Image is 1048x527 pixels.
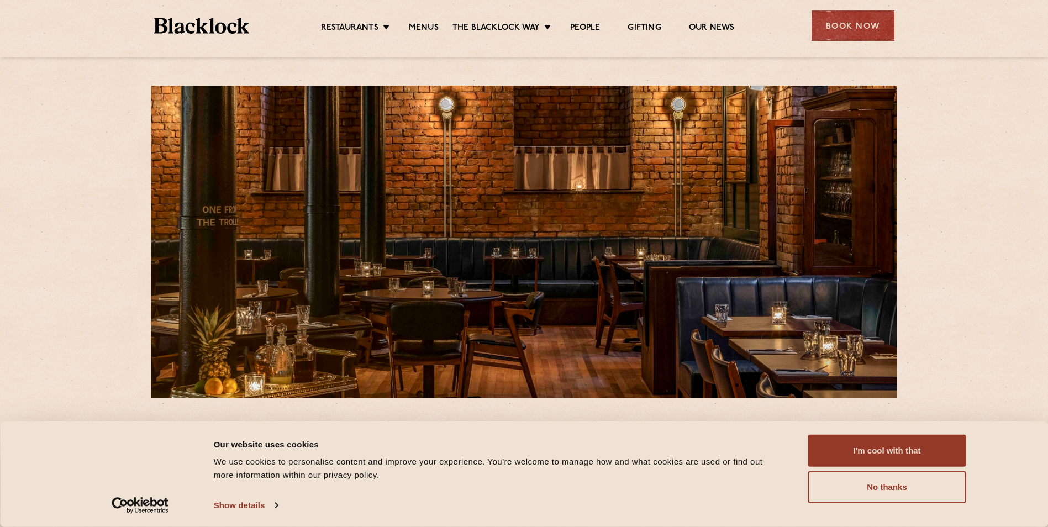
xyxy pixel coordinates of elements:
a: Our News [689,23,735,35]
button: No thanks [808,471,966,503]
a: People [570,23,600,35]
div: Our website uses cookies [214,438,783,451]
div: We use cookies to personalise content and improve your experience. You're welcome to manage how a... [214,455,783,482]
a: Restaurants [321,23,378,35]
button: I'm cool with that [808,435,966,467]
a: The Blacklock Way [452,23,540,35]
img: BL_Textured_Logo-footer-cropped.svg [154,18,250,34]
a: Gifting [628,23,661,35]
div: Book Now [812,10,894,41]
a: Show details [214,497,278,514]
a: Menus [409,23,439,35]
a: Usercentrics Cookiebot - opens in a new window [92,497,188,514]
